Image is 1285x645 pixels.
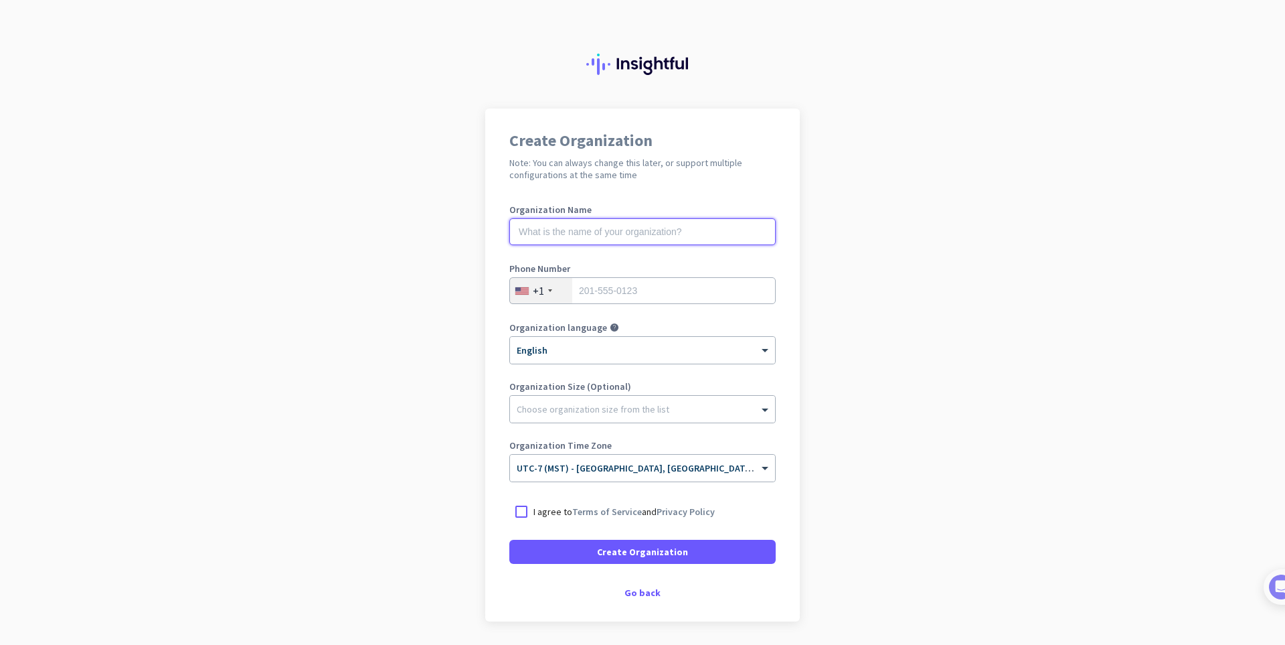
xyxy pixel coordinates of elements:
[509,133,776,149] h1: Create Organization
[509,323,607,332] label: Organization language
[509,441,776,450] label: Organization Time Zone
[533,505,715,518] p: I agree to and
[597,545,688,559] span: Create Organization
[610,323,619,332] i: help
[586,54,699,75] img: Insightful
[509,157,776,181] h2: Note: You can always change this later, or support multiple configurations at the same time
[509,277,776,304] input: 201-555-0123
[509,218,776,245] input: What is the name of your organization?
[509,205,776,214] label: Organization Name
[509,264,776,273] label: Phone Number
[572,506,642,518] a: Terms of Service
[509,588,776,597] div: Go back
[533,284,544,297] div: +1
[657,506,715,518] a: Privacy Policy
[509,540,776,564] button: Create Organization
[509,382,776,391] label: Organization Size (Optional)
